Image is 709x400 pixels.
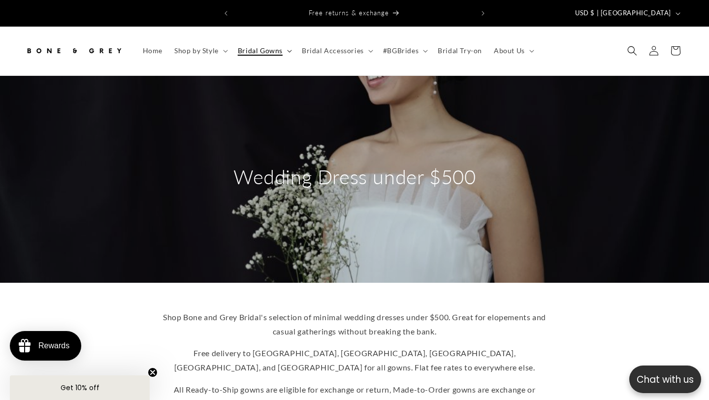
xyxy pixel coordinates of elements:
[38,341,69,350] div: Rewards
[137,40,168,61] a: Home
[377,40,432,61] summary: #BGBrides
[488,40,538,61] summary: About Us
[143,46,162,55] span: Home
[61,383,99,393] span: Get 10% off
[296,40,377,61] summary: Bridal Accessories
[494,46,525,55] span: About Us
[575,8,671,18] span: USD $ | [GEOGRAPHIC_DATA]
[472,4,494,23] button: Next announcement
[148,367,158,377] button: Close teaser
[168,40,232,61] summary: Shop by Style
[302,46,364,55] span: Bridal Accessories
[21,36,127,66] a: Bone and Grey Bridal
[162,310,547,339] p: Shop Bone and Grey Bridal's selection of minimal wedding dresses under $500. Great for elopements...
[232,40,296,61] summary: Bridal Gowns
[162,346,547,375] p: Free delivery to [GEOGRAPHIC_DATA], [GEOGRAPHIC_DATA], [GEOGRAPHIC_DATA], [GEOGRAPHIC_DATA], and ...
[25,40,123,62] img: Bone and Grey Bridal
[383,46,419,55] span: #BGBrides
[629,372,701,387] p: Chat with us
[10,375,150,400] div: Get 10% offClose teaser
[569,4,684,23] button: USD $ | [GEOGRAPHIC_DATA]
[621,40,643,62] summary: Search
[174,46,219,55] span: Shop by Style
[432,40,488,61] a: Bridal Try-on
[629,366,701,393] button: Open chatbox
[309,9,389,17] span: Free returns & exchange
[238,46,283,55] span: Bridal Gowns
[215,4,237,23] button: Previous announcement
[233,164,476,190] h2: Wedding Dress under $500
[438,46,482,55] span: Bridal Try-on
